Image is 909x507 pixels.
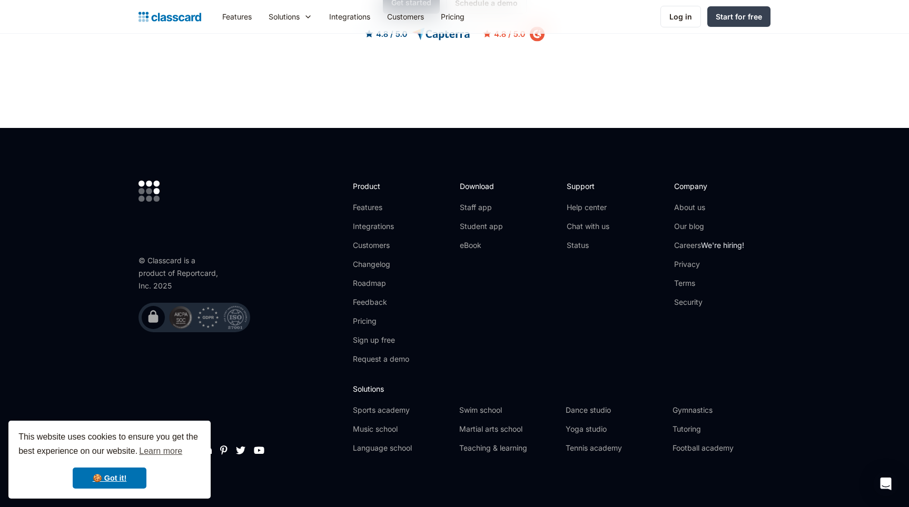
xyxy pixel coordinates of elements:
a: Security [674,297,744,307]
h2: Support [567,181,609,192]
a: Integrations [321,5,379,28]
a: Changelog [353,259,409,270]
div: Solutions [260,5,321,28]
a:  [254,445,264,455]
a: Feedback [353,297,409,307]
a: Language school [353,443,451,453]
a: About us [674,202,744,213]
a: Pricing [432,5,473,28]
a: Chat with us [567,221,609,232]
a: eBook [460,240,503,251]
a: Terms [674,278,744,289]
div: Open Intercom Messenger [873,471,898,496]
a: Start for free [707,6,770,27]
a: Customers [379,5,432,28]
div: © Classcard is a product of Reportcard, Inc. 2025 [139,254,223,292]
a: Features [214,5,260,28]
a: home [139,9,201,24]
a: Teaching & learning [459,443,557,453]
a: Request a demo [353,354,409,364]
a: Martial arts school [459,424,557,434]
a: Privacy [674,259,744,270]
h2: Solutions [353,383,770,394]
a:  [220,445,228,455]
h2: Download [460,181,503,192]
div: cookieconsent [8,421,211,499]
a: Roadmap [353,278,409,289]
h2: Product [353,181,409,192]
div: Solutions [269,11,300,22]
a: Integrations [353,221,409,232]
a: Sports academy [353,405,451,415]
a: Log in [660,6,701,27]
a: Swim school [459,405,557,415]
a: Music school [353,424,451,434]
a: Yoga studio [566,424,664,434]
a: Tennis academy [566,443,664,453]
a: Status [567,240,609,251]
a: Dance studio [566,405,664,415]
a: Gymnastics [673,405,770,415]
a: Football academy [673,443,770,453]
a: Customers [353,240,409,251]
div: Log in [669,11,692,22]
a: Features [353,202,409,213]
a: Help center [567,202,609,213]
a: Our blog [674,221,744,232]
a: Pricing [353,316,409,326]
a: Student app [460,221,503,232]
a: CareersWe're hiring! [674,240,744,251]
span: This website uses cookies to ensure you get the best experience on our website. [18,431,201,459]
span: We're hiring! [701,241,744,250]
a: dismiss cookie message [73,468,146,489]
a: Tutoring [673,424,770,434]
a: Sign up free [353,335,409,345]
a: Staff app [460,202,503,213]
a:  [236,445,245,455]
h2: Company [674,181,744,192]
a: learn more about cookies [137,443,184,459]
div: Start for free [716,11,762,22]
